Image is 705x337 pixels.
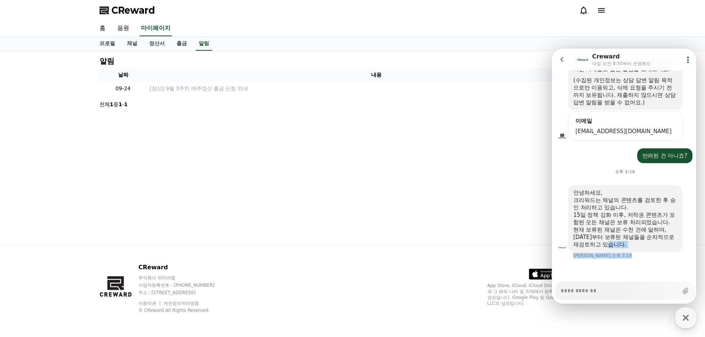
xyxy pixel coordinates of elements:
span: CReward [111,4,155,16]
th: 날짜 [100,68,147,82]
a: [정산] 9월 3주차 매주정산 출금 신청 안내 [150,85,603,92]
h4: 알림 [100,57,114,65]
a: 음원 [111,21,135,36]
p: 주식회사 와이피랩 [138,275,229,281]
p: 사업자등록번호 : [PHONE_NUMBER] [138,282,229,288]
a: CReward [100,4,155,16]
strong: 1 [124,101,128,107]
a: 홈 [94,21,111,36]
p: App Store, iCloud, iCloud Drive 및 iTunes Store는 미국과 그 밖의 나라 및 지역에서 등록된 Apple Inc.의 서비스 상표입니다. Goo... [487,283,606,306]
p: 09-24 [103,85,144,92]
strong: 1 [110,101,114,107]
p: © CReward All Rights Reserved. [138,307,229,313]
a: 마이페이지 [140,21,172,36]
a: 채널 [121,37,143,51]
th: 내용 [147,68,606,82]
a: 정산서 [143,37,171,51]
strong: 1 [118,101,122,107]
iframe: Channel chat [552,48,696,304]
a: 출금 [171,37,193,51]
a: 알림 [196,37,212,51]
p: 주소 : [STREET_ADDRESS] [138,290,229,296]
a: 프로필 [94,37,121,51]
p: 전체 중 - [100,101,128,108]
a: 이용약관 [138,301,162,306]
p: CReward [138,263,229,272]
a: 개인정보처리방침 [164,301,199,306]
